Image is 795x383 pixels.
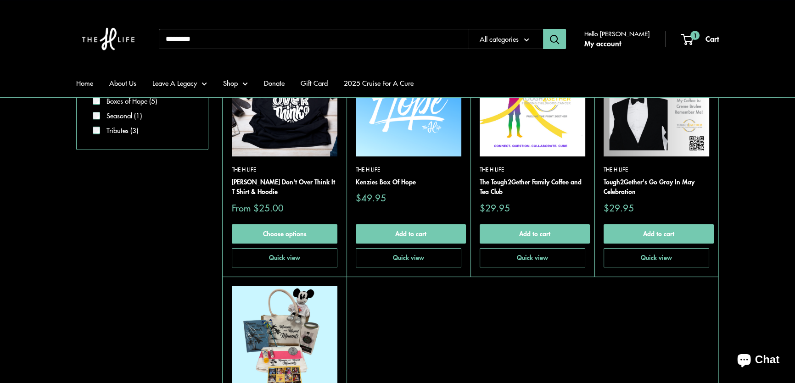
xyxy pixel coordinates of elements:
a: The H Life [480,166,585,174]
span: Hello [PERSON_NAME] [584,28,649,39]
a: The H Life [356,166,461,174]
button: Search [543,29,566,49]
a: My account [584,37,621,50]
img: Kenzies Box Of Hope [356,51,461,156]
span: Cart [705,33,719,44]
label: Tributes (3) [100,125,138,136]
a: Donate [264,77,285,89]
button: Quick view [480,248,585,267]
a: The H Life [604,166,709,174]
button: Add to cart [604,224,714,244]
a: Kenzies Box Of Hope [356,177,461,187]
img: The H Life [76,9,140,69]
label: Seasonal (1) [100,111,142,121]
img: Tough2Gether's Go Gray In May Celebration [604,51,709,156]
a: Leave A Legacy [152,77,207,89]
a: Home [76,77,93,89]
img: Mia Carmin Don't Over Think It T Shirt & Hoodie [232,51,337,156]
span: From $25.00 [232,203,284,212]
a: 1 Cart [682,32,719,46]
button: Quick view [604,248,709,267]
span: $29.95 [604,203,634,212]
button: Add to cart [480,224,590,244]
a: [PERSON_NAME] Don't Over Think It T Shirt & Hoodie [232,177,337,197]
a: The H Life [232,166,337,174]
label: Boxes of Hope (5) [100,96,157,106]
span: 1 [690,31,700,40]
a: Tough2Gether's Go Gray In May Celebration [604,177,709,197]
input: Search... [159,29,468,49]
button: Quick view [232,248,337,267]
a: The Tough2Gether Family Coffee and Tea Club [480,177,585,197]
button: Add to cart [356,224,466,244]
img: The Tough2Gether Family Coffee and Tea Club [480,51,585,156]
a: Tough2Gether's Go Gray In May CelebrationTough2Gether's Go Gray In May Celebration [604,51,709,156]
a: Gift Card [301,77,328,89]
a: About Us [109,77,136,89]
a: Choose options [232,224,337,244]
span: $29.95 [480,203,510,212]
button: Quick view [356,248,461,267]
inbox-online-store-chat: Shopify online store chat [729,346,788,376]
a: Shop [223,77,248,89]
span: $49.95 [356,193,386,202]
a: 2025 Cruise For A Cure [344,77,414,89]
